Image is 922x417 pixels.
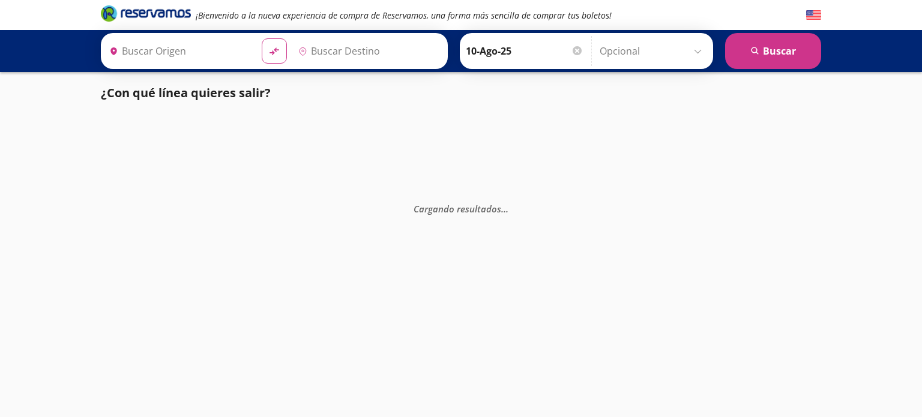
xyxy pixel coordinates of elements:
p: ¿Con qué línea quieres salir? [101,84,271,102]
button: English [806,8,821,23]
input: Elegir Fecha [466,36,583,66]
a: Brand Logo [101,4,191,26]
span: . [501,202,504,214]
input: Opcional [600,36,707,66]
span: . [504,202,506,214]
i: Brand Logo [101,4,191,22]
span: . [506,202,508,214]
input: Buscar Destino [294,36,441,66]
input: Buscar Origen [104,36,252,66]
em: ¡Bienvenido a la nueva experiencia de compra de Reservamos, una forma más sencilla de comprar tus... [196,10,612,21]
button: Buscar [725,33,821,69]
em: Cargando resultados [414,202,508,214]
